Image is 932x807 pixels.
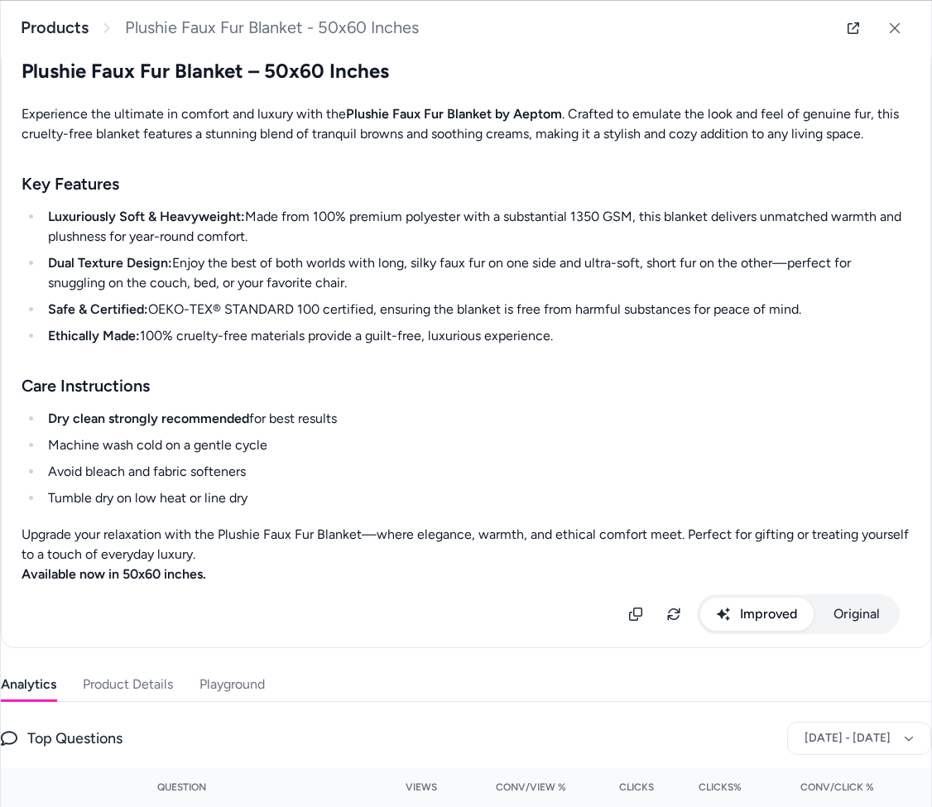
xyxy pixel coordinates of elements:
span: Top Questions [27,727,123,750]
strong: Ethically Made: [48,328,140,343]
button: Playground [199,668,265,701]
li: OEKO-TEX® STANDARD 100 certified, ensuring the blanket is free from harmful substances for peace ... [43,300,910,319]
strong: Luxuriously Soft & Heavyweight: [48,209,245,224]
strong: Plushie Faux Fur Blanket by Aeptom [346,106,562,122]
button: Clicks% [680,775,742,801]
li: Avoid bleach and fabric softeners [43,462,910,482]
button: Question [157,775,206,801]
li: Tumble dry on low heat or line dry [43,488,910,508]
span: Views [406,781,437,795]
li: for best results [43,409,910,429]
a: Products [21,17,89,38]
span: Plushie Faux Fur Blanket - 50x60 Inches [125,17,419,38]
button: Views [376,775,437,801]
button: Product Details [83,668,173,701]
strong: Dual Texture Design: [48,255,172,271]
button: Conv/View % [464,775,565,801]
span: Conv/View % [496,781,566,795]
span: Question [157,781,206,795]
button: Clicks [593,775,654,801]
div: Upgrade your relaxation with the Plushie Faux Fur Blanket—where elegance, warmth, and ethical com... [22,525,910,564]
button: Conv/Click % [768,775,874,801]
li: 100% cruelty-free materials provide a guilt-free, luxurious experience. [43,326,910,346]
span: Clicks% [699,781,742,795]
nav: breadcrumb [21,17,419,38]
strong: Dry clean strongly recommended [48,411,249,426]
h3: Key Features [22,171,910,197]
button: Improved [700,598,814,631]
button: Analytics [1,668,56,701]
button: [DATE] - [DATE] [787,722,931,755]
li: Made from 100% premium polyester with a substantial 1350 GSM, this blanket delivers unmatched war... [43,207,910,247]
h3: Care Instructions [22,372,910,399]
h2: Plushie Faux Fur Blanket – 50x60 Inches [22,58,910,84]
strong: Safe & Certified: [48,301,148,317]
span: Conv/Click % [800,781,874,795]
button: Original [817,598,896,631]
strong: Available now in 50x60 inches. [22,566,206,582]
li: Machine wash cold on a gentle cycle [43,435,910,455]
div: Experience the ultimate in comfort and luxury with the . Crafted to emulate the look and feel of ... [22,104,910,144]
li: Enjoy the best of both worlds with long, silky faux fur on one side and ultra-soft, short fur on ... [43,253,910,293]
span: Clicks [619,781,654,795]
